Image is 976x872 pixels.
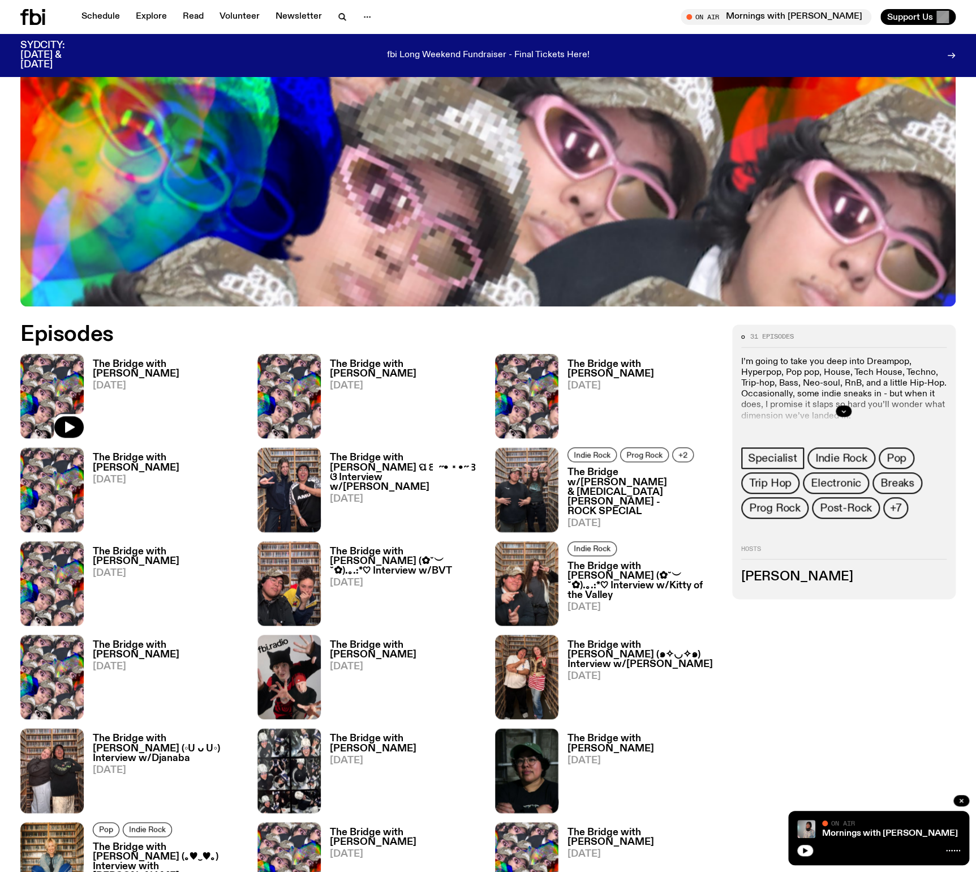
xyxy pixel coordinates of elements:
span: [DATE] [93,766,244,775]
p: fbi Long Weekend Fundraiser - Final Tickets Here! [387,50,590,61]
a: Mornings with [PERSON_NAME] [822,829,958,838]
a: The Bridge w/[PERSON_NAME] & [MEDICAL_DATA][PERSON_NAME] - ROCK SPECIAL[DATE] [558,468,719,532]
a: Indie Rock [807,447,875,469]
a: The Bridge with [PERSON_NAME][DATE] [321,640,481,719]
span: Support Us [887,12,933,22]
h3: The Bridge with [PERSON_NAME] [330,640,481,660]
span: [DATE] [567,519,719,528]
h3: The Bridge with [PERSON_NAME] ପ꒰ ˶• ༝ •˶꒱ଓ Interview w/[PERSON_NAME] [330,453,481,491]
a: Read [176,9,210,25]
button: +7 [883,497,908,519]
a: The Bridge with [PERSON_NAME][DATE] [321,360,481,438]
p: I’m going to take you deep into Dreampop, Hyperpop, Pop pop, House, Tech House, Techno, Trip-hop,... [741,357,947,422]
a: Indie Rock [567,541,617,556]
span: Indie Rock [574,544,610,553]
a: The Bridge with [PERSON_NAME][DATE] [558,360,719,438]
span: +7 [890,502,901,514]
span: [DATE] [330,494,481,504]
h3: The Bridge with [PERSON_NAME] [567,828,719,847]
h3: The Bridge with [PERSON_NAME] [93,640,244,660]
a: Indie Rock [567,447,617,462]
span: Pop [99,825,113,833]
h3: The Bridge with [PERSON_NAME] [93,360,244,379]
a: The Bridge with [PERSON_NAME][DATE] [84,360,244,438]
a: The Bridge with [PERSON_NAME][DATE] [321,734,481,813]
a: Indie Rock [123,822,172,837]
h2: Hosts [741,546,947,559]
h3: The Bridge with [PERSON_NAME] [567,360,719,379]
h3: [PERSON_NAME] [741,571,947,583]
a: Pop [93,822,119,837]
span: Indie Rock [129,825,166,833]
a: Volunteer [213,9,266,25]
a: Breaks [872,472,922,494]
a: Explore [129,9,174,25]
a: The Bridge with [PERSON_NAME][DATE] [84,547,244,626]
img: Diana and Djanaba [20,728,84,813]
button: On AirMornings with [PERSON_NAME] [681,9,871,25]
span: [DATE] [330,849,481,859]
h3: The Bridge with [PERSON_NAME] [330,360,481,379]
span: [DATE] [93,475,244,485]
a: The Bridge with [PERSON_NAME][DATE] [558,734,719,813]
h3: The Bridge with [PERSON_NAME] (๑✧◡✧๑) Interview w/[PERSON_NAME] [567,640,719,669]
a: Newsletter [269,9,329,25]
a: The Bridge with [PERSON_NAME][DATE] [84,453,244,532]
h3: The Bridge with [PERSON_NAME] [567,734,719,753]
span: [DATE] [567,381,719,391]
img: Kana Frazer is smiling at the camera with her head tilted slightly to her left. She wears big bla... [797,820,815,838]
span: [DATE] [93,662,244,672]
a: Post-Rock [812,497,880,519]
h3: The Bridge with [PERSON_NAME] [330,828,481,847]
span: [DATE] [93,568,244,578]
span: Indie Rock [815,452,867,464]
span: Post-Rock [820,502,872,514]
a: The Bridge with [PERSON_NAME] (๑✧◡✧๑) Interview w/[PERSON_NAME][DATE] [558,640,719,719]
span: Pop [887,452,906,464]
a: Prog Rock [620,447,669,462]
img: Diana and FREDDY [495,635,558,719]
a: The Bridge with [PERSON_NAME][DATE] [84,640,244,719]
a: Schedule [75,9,127,25]
a: Pop [879,447,914,469]
span: [DATE] [330,662,481,672]
h3: SYDCITY: [DATE] & [DATE] [20,41,93,70]
span: Indie Rock [574,451,610,459]
h3: The Bridge with [PERSON_NAME] [93,453,244,472]
span: [DATE] [330,381,481,391]
span: 31 episodes [750,334,794,340]
span: [DATE] [330,756,481,766]
span: Trip Hop [749,477,792,489]
span: Specialist [748,452,797,464]
h3: The Bridge w/[PERSON_NAME] & [MEDICAL_DATA][PERSON_NAME] - ROCK SPECIAL [567,468,719,516]
a: The Bridge with [PERSON_NAME] (✿˘︶˘✿).｡.:*♡ Interview w/Kitty of the Valley[DATE] [558,562,719,626]
button: Support Us [880,9,956,25]
h3: The Bridge with [PERSON_NAME] [330,734,481,753]
a: Trip Hop [741,472,799,494]
a: Prog Rock [741,497,809,519]
h3: The Bridge with [PERSON_NAME] (✿˘︶˘✿).｡.:*♡ Interview w/Kitty of the Valley [567,562,719,600]
button: +2 [672,447,694,462]
h3: The Bridge with [PERSON_NAME] (◦U ᴗ U◦) Interview w/Djanaba [93,734,244,763]
h2: Episodes [20,324,639,345]
span: On Air [831,819,855,827]
span: +2 [678,451,687,459]
span: [DATE] [567,756,719,766]
a: Specialist [741,447,804,469]
span: [DATE] [567,849,719,859]
span: [DATE] [567,672,719,681]
span: Prog Rock [749,502,801,514]
a: The Bridge with [PERSON_NAME] (✿˘︶˘✿).｡.:*♡ Interview w/BVT[DATE] [321,547,481,626]
span: Prog Rock [626,451,663,459]
span: [DATE] [330,578,481,588]
a: Electronic [803,472,869,494]
span: Electronic [811,477,861,489]
h3: The Bridge with [PERSON_NAME] [93,547,244,566]
a: The Bridge with [PERSON_NAME] ପ꒰ ˶• ༝ •˶꒱ଓ Interview w/[PERSON_NAME][DATE] [321,453,481,532]
span: [DATE] [567,602,719,612]
span: [DATE] [93,381,244,391]
h3: The Bridge with [PERSON_NAME] (✿˘︶˘✿).｡.:*♡ Interview w/BVT [330,547,481,576]
span: Breaks [880,477,914,489]
a: The Bridge with [PERSON_NAME] (◦U ᴗ U◦) Interview w/Djanaba[DATE] [84,734,244,813]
